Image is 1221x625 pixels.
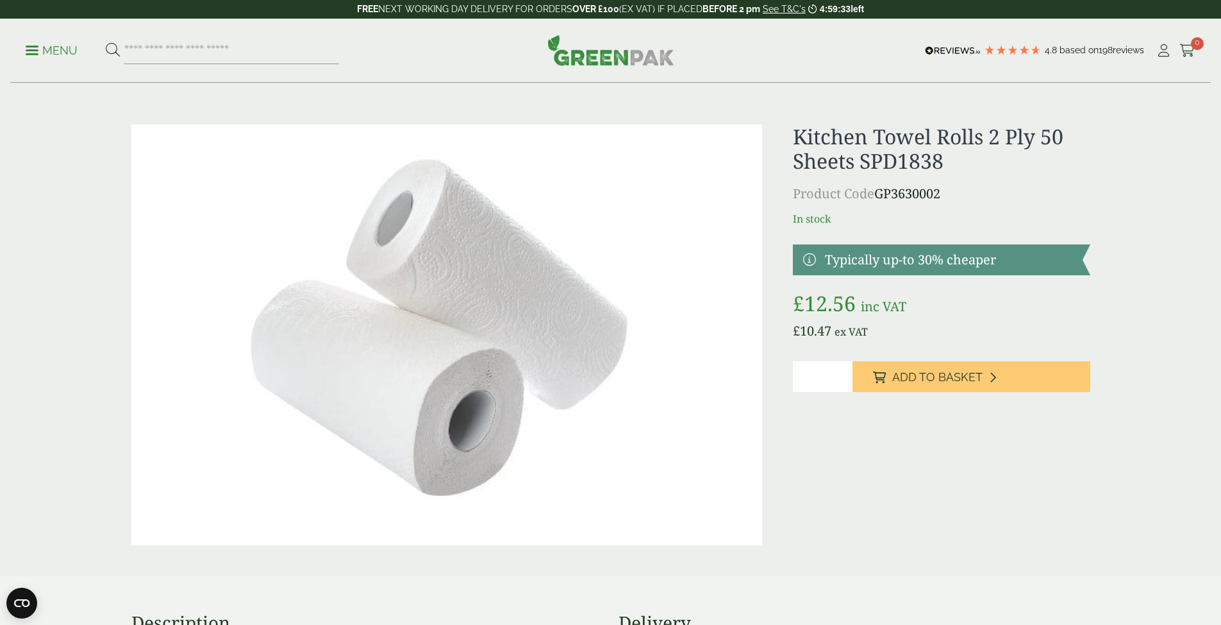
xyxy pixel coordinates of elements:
[861,298,906,315] span: inc VAT
[925,46,981,55] img: REVIEWS.io
[851,4,864,14] span: left
[702,4,760,14] strong: BEFORE 2 pm
[357,4,378,14] strong: FREE
[1099,45,1113,55] span: 198
[572,4,619,14] strong: OVER £100
[1191,37,1204,50] span: 0
[793,289,804,317] span: £
[26,43,78,56] a: Menu
[1179,41,1195,60] a: 0
[793,322,831,339] bdi: 10.47
[1113,45,1144,55] span: reviews
[131,124,763,545] img: 3630002 Kitchen Towel Rolls 2 Ply 50 Sheets
[6,588,37,619] button: Open CMP widget
[793,322,800,339] span: £
[793,124,1090,174] h1: Kitchen Towel Rolls 2 Ply 50 Sheets SPD1838
[835,325,868,339] span: ex VAT
[1156,44,1172,57] i: My Account
[793,185,874,202] span: Product Code
[852,361,1090,392] button: Add to Basket
[1059,45,1099,55] span: Based on
[892,370,983,384] span: Add to Basket
[820,4,851,14] span: 4:59:33
[763,4,806,14] a: See T&C's
[26,43,78,58] p: Menu
[547,35,674,65] img: GreenPak Supplies
[793,211,1090,227] p: In stock
[793,289,856,317] bdi: 12.56
[1045,45,1059,55] span: 4.8
[1179,44,1195,57] i: Cart
[984,44,1042,56] div: 4.79 Stars
[793,184,1090,203] p: GP3630002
